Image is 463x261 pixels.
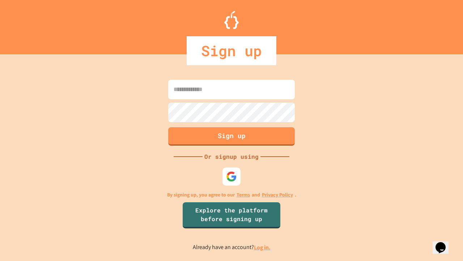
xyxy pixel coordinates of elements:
[183,202,280,228] a: Explore the platform before signing up
[262,191,293,199] a: Privacy Policy
[254,244,271,251] a: Log in.
[168,127,295,146] button: Sign up
[226,171,237,182] img: google-icon.svg
[203,152,260,161] div: Or signup using
[167,191,296,199] p: By signing up, you agree to our and .
[187,36,276,65] div: Sign up
[193,243,271,252] p: Already have an account?
[237,191,250,199] a: Terms
[433,232,456,254] iframe: chat widget
[224,11,239,29] img: Logo.svg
